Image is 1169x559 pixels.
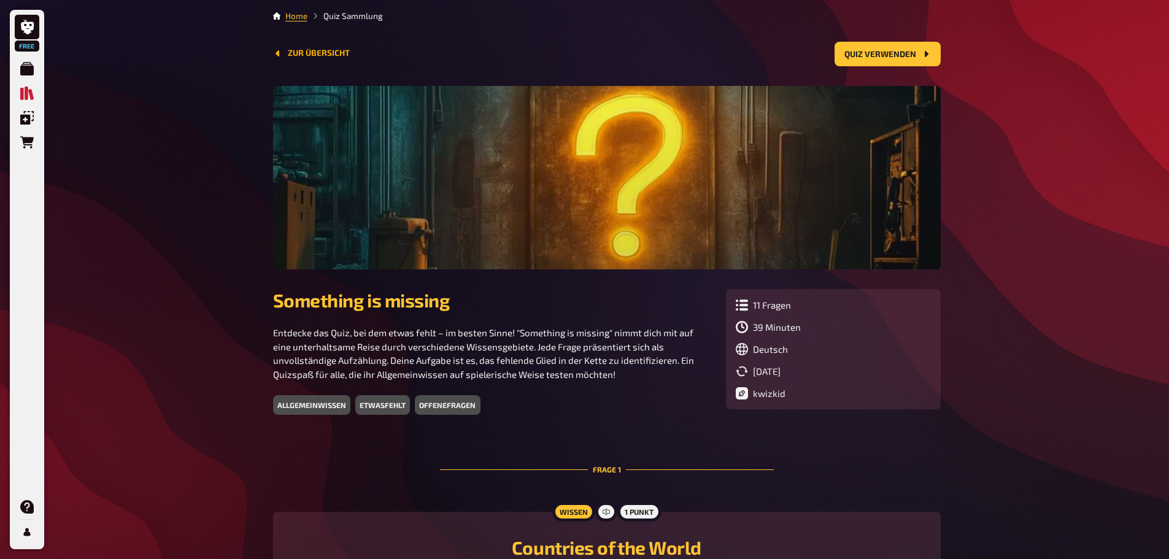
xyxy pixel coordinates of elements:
[440,434,774,504] div: Frage 1
[273,326,706,381] p: Entdecke das Quiz, bei dem etwas fehlt – im besten Sinne! "Something is missing" nimmt dich mit a...
[736,343,931,355] div: Sprache der Frageninhalte
[288,536,926,558] h2: Countries of the World
[415,395,480,415] div: offenefragen
[617,502,661,522] div: 1 Punkt
[736,365,931,377] div: Letztes Update
[355,395,410,415] div: etwasfehlt
[736,387,931,399] div: Author
[736,299,931,311] div: Anzahl der Fragen
[307,10,383,22] li: Quiz Sammlung
[273,48,350,60] a: Zur Übersicht
[285,11,307,21] a: Home
[273,48,350,58] button: Zur Übersicht
[552,502,595,522] div: Wissen
[273,395,350,415] div: allgemeinwissen
[285,10,307,22] li: Home
[273,289,706,311] h2: Something is missing
[736,321,931,333] div: Geschätzte Dauer
[16,42,38,50] span: Free
[835,42,941,66] button: Quiz verwenden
